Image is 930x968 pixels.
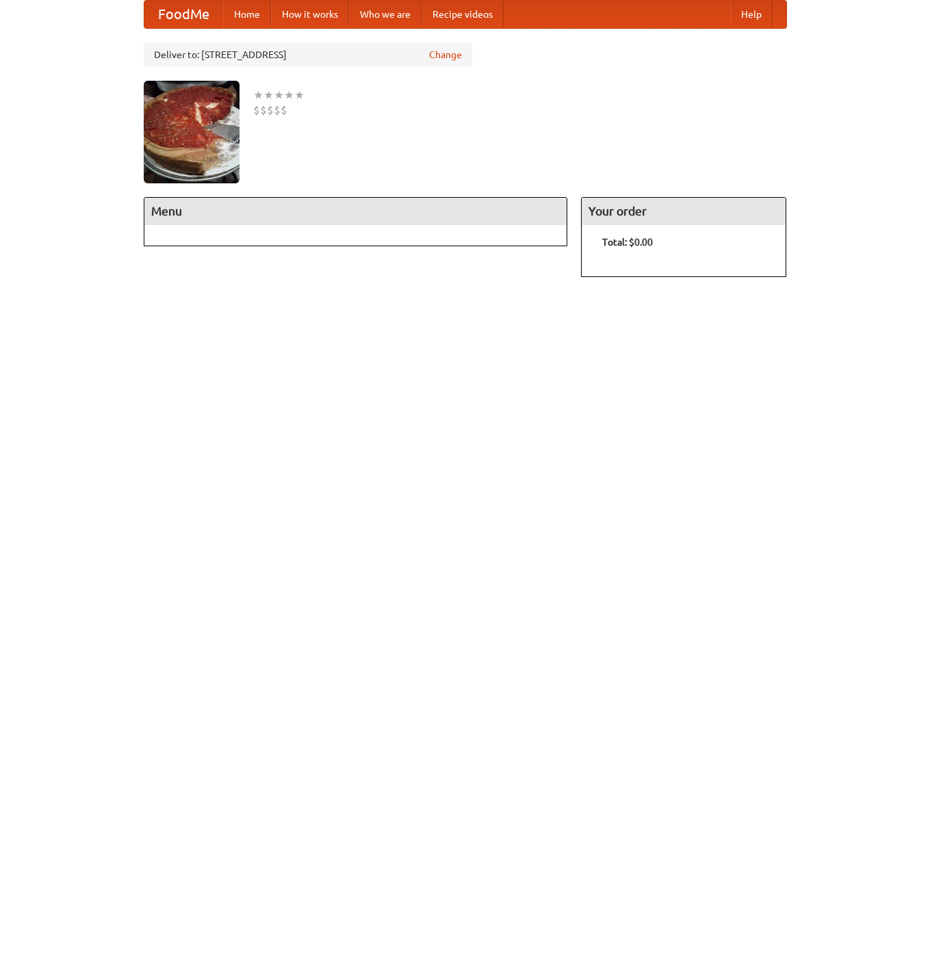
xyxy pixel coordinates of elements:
li: $ [260,103,267,118]
li: $ [267,103,274,118]
li: ★ [284,88,294,103]
li: ★ [253,88,263,103]
div: Deliver to: [STREET_ADDRESS] [144,42,472,67]
a: Change [429,48,462,62]
li: $ [274,103,281,118]
img: angular.jpg [144,81,240,183]
li: ★ [263,88,274,103]
li: $ [253,103,260,118]
a: Help [730,1,773,28]
a: Home [223,1,271,28]
li: ★ [274,88,284,103]
h4: Your order [582,198,786,225]
a: FoodMe [144,1,223,28]
a: Recipe videos [422,1,504,28]
li: ★ [294,88,305,103]
h4: Menu [144,198,567,225]
a: How it works [271,1,349,28]
li: $ [281,103,287,118]
b: Total: $0.00 [602,237,653,248]
a: Who we are [349,1,422,28]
